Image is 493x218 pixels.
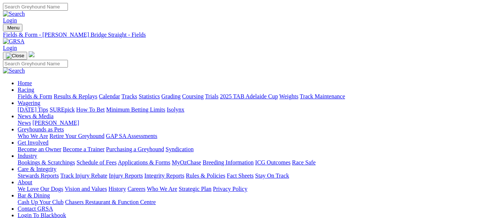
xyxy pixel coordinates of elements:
[3,32,490,38] a: Fields & Form - [PERSON_NAME] Bridge Straight - Fields
[300,93,345,99] a: Track Maintenance
[3,24,22,32] button: Toggle navigation
[29,51,35,57] img: logo-grsa-white.png
[18,133,48,139] a: Who We Are
[18,106,48,113] a: [DATE] Tips
[213,186,247,192] a: Privacy Policy
[7,25,19,30] span: Menu
[18,120,490,126] div: News & Media
[292,159,315,166] a: Race Safe
[76,159,116,166] a: Schedule of Fees
[18,206,53,212] a: Contact GRSA
[109,172,143,179] a: Injury Reports
[106,106,165,113] a: Minimum Betting Limits
[167,106,184,113] a: Isolynx
[203,159,254,166] a: Breeding Information
[205,93,218,99] a: Trials
[18,93,52,99] a: Fields & Form
[18,113,54,119] a: News & Media
[162,93,181,99] a: Grading
[65,199,156,205] a: Chasers Restaurant & Function Centre
[18,199,64,205] a: Cash Up Your Club
[18,153,37,159] a: Industry
[65,186,107,192] a: Vision and Values
[179,186,211,192] a: Strategic Plan
[3,38,25,45] img: GRSA
[18,146,61,152] a: Become an Owner
[18,100,40,106] a: Wagering
[54,93,97,99] a: Results & Replays
[6,53,24,59] img: Close
[18,126,64,132] a: Greyhounds as Pets
[139,93,160,99] a: Statistics
[108,186,126,192] a: History
[144,172,184,179] a: Integrity Reports
[18,87,34,93] a: Racing
[18,172,59,179] a: Stewards Reports
[255,172,289,179] a: Stay On Track
[118,159,170,166] a: Applications & Forms
[18,133,490,139] div: Greyhounds as Pets
[18,159,490,166] div: Industry
[50,106,75,113] a: SUREpick
[18,106,490,113] div: Wagering
[182,93,204,99] a: Coursing
[18,172,490,179] div: Care & Integrity
[18,199,490,206] div: Bar & Dining
[127,186,145,192] a: Careers
[3,45,17,51] a: Login
[3,68,25,74] img: Search
[147,186,177,192] a: Who We Are
[18,93,490,100] div: Racing
[18,186,63,192] a: We Love Our Dogs
[18,159,75,166] a: Bookings & Scratchings
[166,146,193,152] a: Syndication
[76,106,105,113] a: How To Bet
[106,133,157,139] a: GAP SA Assessments
[220,93,278,99] a: 2025 TAB Adelaide Cup
[18,179,32,185] a: About
[50,133,105,139] a: Retire Your Greyhound
[255,159,290,166] a: ICG Outcomes
[18,120,31,126] a: News
[186,172,225,179] a: Rules & Policies
[3,11,25,17] img: Search
[172,159,201,166] a: MyOzChase
[18,146,490,153] div: Get Involved
[99,93,120,99] a: Calendar
[3,3,68,11] input: Search
[3,60,68,68] input: Search
[18,80,32,86] a: Home
[106,146,164,152] a: Purchasing a Greyhound
[60,172,107,179] a: Track Injury Rebate
[279,93,298,99] a: Weights
[32,120,79,126] a: [PERSON_NAME]
[18,166,57,172] a: Care & Integrity
[18,186,490,192] div: About
[63,146,105,152] a: Become a Trainer
[18,192,50,199] a: Bar & Dining
[3,52,27,60] button: Toggle navigation
[18,139,48,146] a: Get Involved
[122,93,137,99] a: Tracks
[3,17,17,23] a: Login
[227,172,254,179] a: Fact Sheets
